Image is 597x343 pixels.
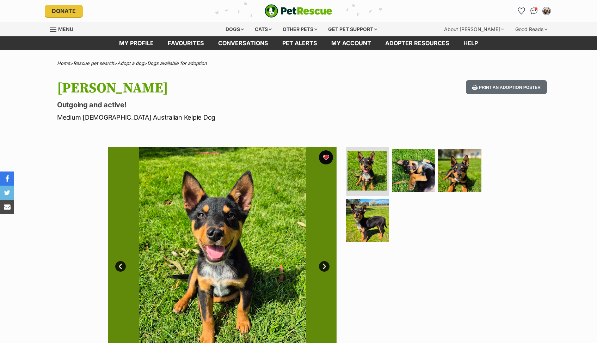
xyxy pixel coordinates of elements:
[112,36,161,50] a: My profile
[438,149,481,192] img: Photo of Dean
[323,22,382,36] div: Get pet support
[392,149,435,192] img: Photo of Dean
[278,22,322,36] div: Other pets
[39,61,558,66] div: > > >
[516,5,527,17] a: Favourites
[73,60,114,66] a: Rescue pet search
[117,60,144,66] a: Adopt a dog
[50,22,78,35] a: Menu
[319,261,330,272] a: Next
[439,22,509,36] div: About [PERSON_NAME]
[265,4,332,18] a: PetRescue
[265,4,332,18] img: logo-e224e6f780fb5917bec1dbf3a21bbac754714ae5b6737aabdf751b685950b380.svg
[211,36,275,50] a: conversations
[456,36,485,50] a: Help
[115,261,126,272] a: Prev
[275,36,324,50] a: Pet alerts
[147,60,207,66] a: Dogs available for adoption
[57,113,355,122] p: Medium [DEMOGRAPHIC_DATA] Australian Kelpie Dog
[57,80,355,96] h1: [PERSON_NAME]
[161,36,211,50] a: Favourites
[324,36,378,50] a: My account
[221,22,249,36] div: Dogs
[347,151,387,191] img: Photo of Dean
[250,22,277,36] div: Cats
[510,22,552,36] div: Good Reads
[319,150,333,164] button: favourite
[516,5,552,17] ul: Account quick links
[57,60,70,66] a: Home
[466,80,547,95] button: Print an adoption poster
[530,7,538,14] img: chat-41dd97257d64d25036548639549fe6c8038ab92f7586957e7f3b1b290dea8141.svg
[346,199,389,242] img: Photo of Dean
[378,36,456,50] a: Adopter resources
[541,5,552,17] button: My account
[528,5,540,17] a: Conversations
[58,26,73,32] span: Menu
[57,100,355,110] p: Outgoing and active!
[45,5,83,17] a: Donate
[543,7,550,14] img: Isa profile pic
